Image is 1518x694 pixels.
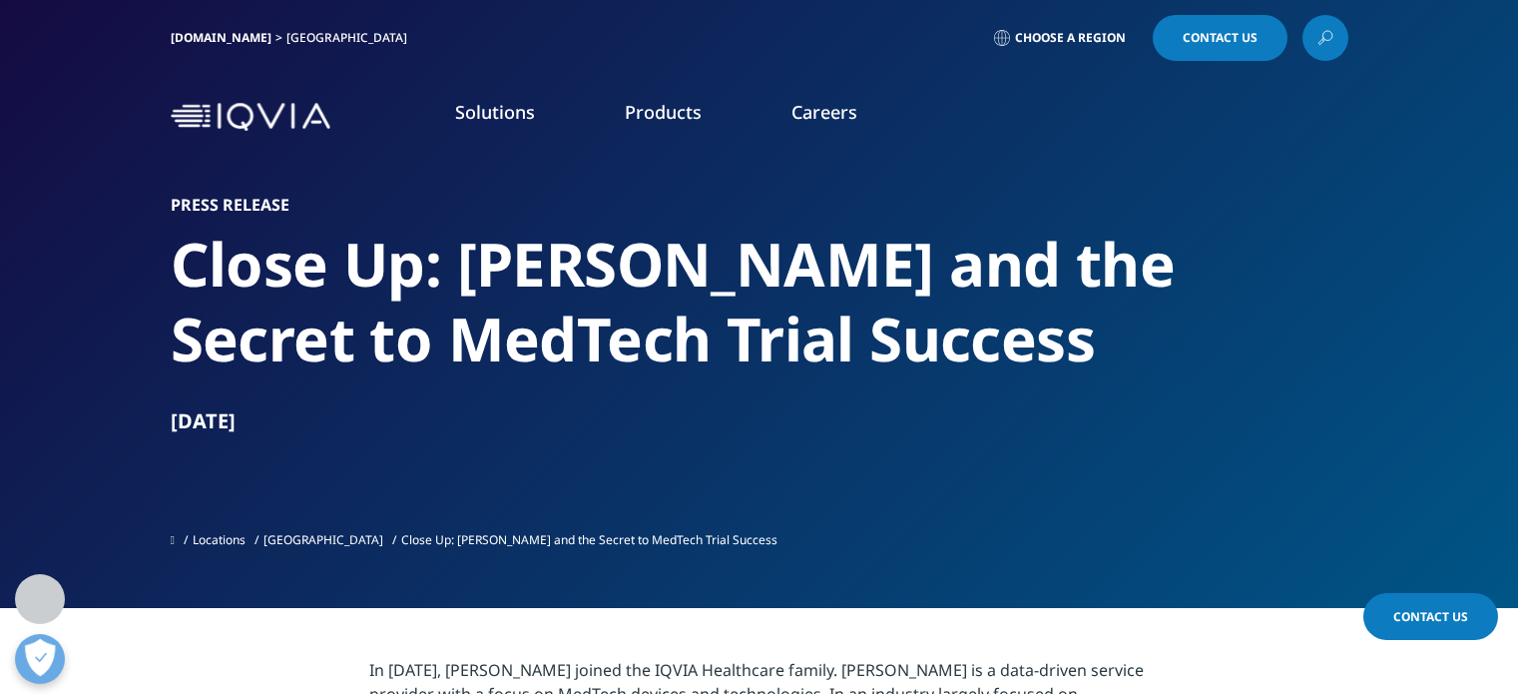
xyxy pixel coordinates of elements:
span: Contact Us [1393,608,1468,625]
button: Open Preferences [15,634,65,684]
img: IQVIA Healthcare Information Technology and Pharma Clinical Research Company [171,103,330,132]
a: Contact Us [1153,15,1287,61]
a: Contact Us [1363,593,1498,640]
a: Products [625,100,702,124]
a: Careers [791,100,857,124]
a: [GEOGRAPHIC_DATA] [263,531,383,548]
div: [DATE] [171,407,1348,435]
h1: Press Release [171,195,1348,215]
nav: Primary [338,70,1348,164]
span: Choose a Region [1015,30,1126,46]
span: Close Up: [PERSON_NAME] and the Secret to MedTech Trial Success [401,531,777,548]
div: [GEOGRAPHIC_DATA] [286,30,415,46]
a: Solutions [455,100,535,124]
a: [DOMAIN_NAME] [171,29,271,46]
span: Contact Us [1183,32,1258,44]
h2: Close Up: [PERSON_NAME] and the Secret to MedTech Trial Success [171,227,1348,376]
a: Locations [193,531,246,548]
